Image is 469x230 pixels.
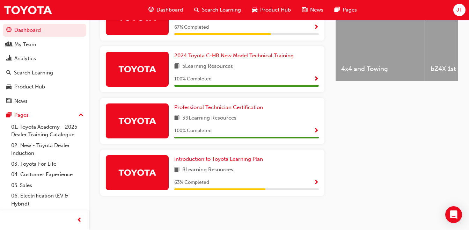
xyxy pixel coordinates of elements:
span: guage-icon [6,27,12,34]
span: 100 % Completed [174,127,212,135]
a: 06. Electrification (EV & Hybrid) [8,191,86,209]
div: Product Hub [14,83,45,91]
span: chart-icon [6,56,12,62]
a: Product Hub [3,80,86,93]
button: Show Progress [314,23,319,32]
span: Show Progress [314,76,319,82]
span: Introduction to Toyota Learning Plan [174,156,263,162]
img: Trak [118,63,156,75]
span: guage-icon [148,6,154,14]
a: car-iconProduct Hub [247,3,296,17]
a: 04. Customer Experience [8,169,86,180]
a: 02. New - Toyota Dealer Induction [8,140,86,159]
button: Show Progress [314,75,319,84]
a: 05. Sales [8,180,86,191]
span: book-icon [174,62,179,71]
span: Show Progress [314,180,319,186]
a: Introduction to Toyota Learning Plan [174,155,266,163]
span: 4x4 and Towing [341,65,419,73]
a: 01. Toyota Academy - 2025 Dealer Training Catalogue [8,122,86,140]
img: Trak [118,166,156,179]
span: prev-icon [77,216,82,225]
a: news-iconNews [296,3,329,17]
div: My Team [14,41,36,49]
a: search-iconSearch Learning [189,3,247,17]
button: DashboardMy TeamAnalyticsSearch LearningProduct HubNews [3,22,86,109]
a: guage-iconDashboard [143,3,189,17]
button: Show Progress [314,178,319,187]
div: Open Intercom Messenger [445,206,462,223]
button: JT [453,4,466,16]
a: News [3,95,86,108]
span: 100 % Completed [174,75,212,83]
span: 8 Learning Resources [182,166,233,174]
div: Analytics [14,55,36,63]
span: pages-icon [335,6,340,14]
span: Search Learning [202,6,241,14]
a: Analytics [3,52,86,65]
button: Show Progress [314,127,319,135]
span: News [310,6,323,14]
span: car-icon [252,6,257,14]
span: 39 Learning Resources [182,114,236,123]
button: Pages [3,109,86,122]
span: search-icon [194,6,199,14]
span: people-icon [6,42,12,48]
span: Product Hub [260,6,291,14]
a: 2024 Toyota C-HR New Model Technical Training [174,52,296,60]
span: Professional Technician Certification [174,104,263,110]
span: news-icon [302,6,307,14]
img: Trak [118,115,156,127]
span: 63 % Completed [174,179,209,187]
a: My Team [3,38,86,51]
div: Pages [14,111,29,119]
a: Search Learning [3,66,86,79]
span: pages-icon [6,112,12,118]
span: Show Progress [314,24,319,31]
a: pages-iconPages [329,3,362,17]
a: 07. Parts21 Certification [8,209,86,220]
span: Dashboard [156,6,183,14]
span: up-icon [79,111,83,120]
a: Dashboard [3,24,86,37]
span: Show Progress [314,128,319,134]
a: 03. Toyota For Life [8,159,86,170]
div: Search Learning [14,69,53,77]
a: Professional Technician Certification [174,103,266,112]
span: car-icon [6,84,12,90]
div: News [14,97,28,105]
span: book-icon [174,166,179,174]
span: JT [456,6,462,14]
span: search-icon [6,70,11,76]
span: 5 Learning Resources [182,62,233,71]
span: book-icon [174,114,179,123]
span: news-icon [6,98,12,105]
span: 67 % Completed [174,23,209,31]
img: Trak [3,2,52,18]
span: Pages [343,6,357,14]
span: 2024 Toyota C-HR New Model Technical Training [174,52,294,59]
